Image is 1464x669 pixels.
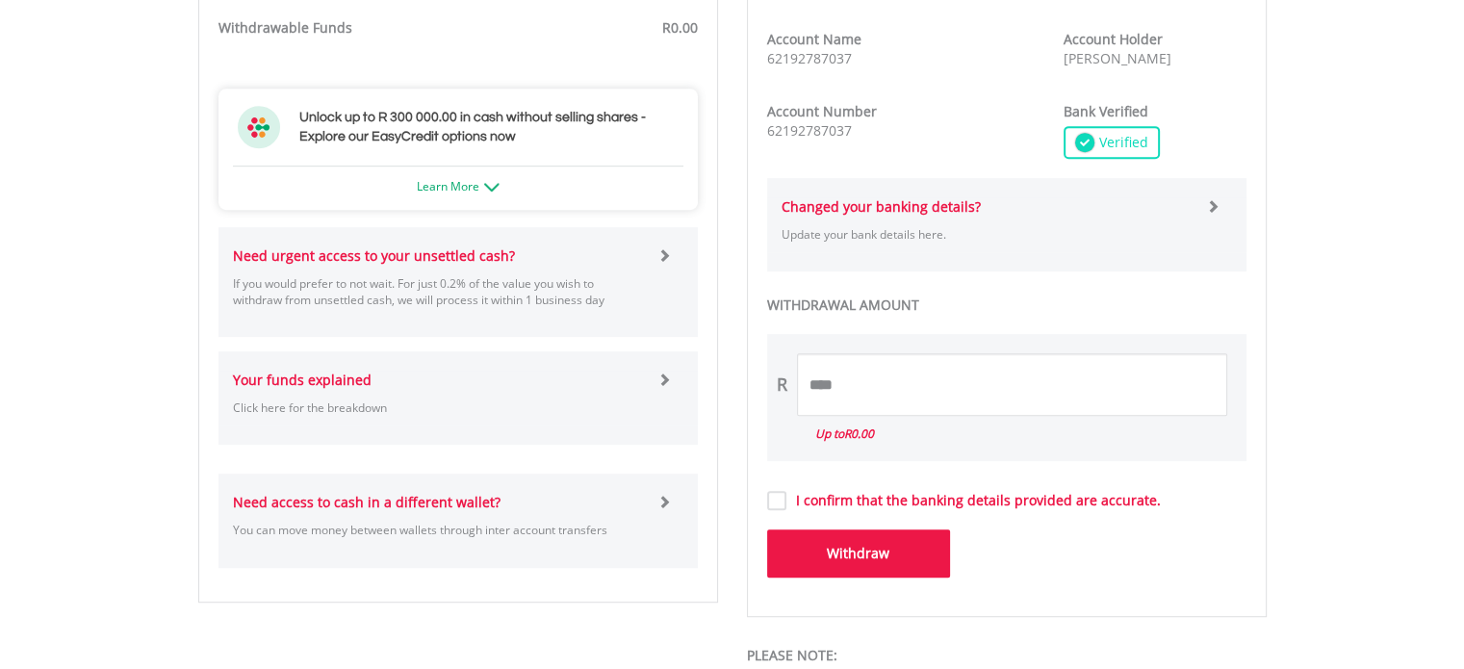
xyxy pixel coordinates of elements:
[777,373,787,398] div: R
[233,399,644,416] p: Click here for the breakdown
[815,425,874,442] i: Up to
[782,226,1193,243] p: Update your bank details here.
[747,646,1267,665] div: PLEASE NOTE:
[844,425,874,442] span: R0.00
[233,474,683,567] a: Need access to cash in a different wallet? You can move money between wallets through inter accou...
[767,49,852,67] span: 62192787037
[662,18,698,37] span: R0.00
[767,296,1246,315] label: WITHDRAWAL AMOUNT
[233,371,372,389] strong: Your funds explained
[233,522,644,538] p: You can move money between wallets through inter account transfers
[767,121,852,140] span: 62192787037
[233,493,501,511] strong: Need access to cash in a different wallet?
[782,197,981,216] strong: Changed your banking details?
[233,275,644,308] p: If you would prefer to not wait. For just 0.2% of the value you wish to withdraw from unsettled c...
[767,102,877,120] strong: Account Number
[238,106,280,148] img: ec-flower.svg
[1064,49,1171,67] span: [PERSON_NAME]
[1064,30,1163,48] strong: Account Holder
[1064,102,1148,120] strong: Bank Verified
[767,529,950,578] button: Withdraw
[786,491,1161,510] label: I confirm that the banking details provided are accurate.
[767,30,861,48] strong: Account Name
[233,246,515,265] strong: Need urgent access to your unsettled cash?
[1094,133,1148,152] span: Verified
[484,183,500,192] img: ec-arrow-down.png
[299,108,679,146] h3: Unlock up to R 300 000.00 in cash without selling shares - Explore our EasyCredit options now
[417,178,500,194] a: Learn More
[218,18,352,37] strong: Withdrawable Funds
